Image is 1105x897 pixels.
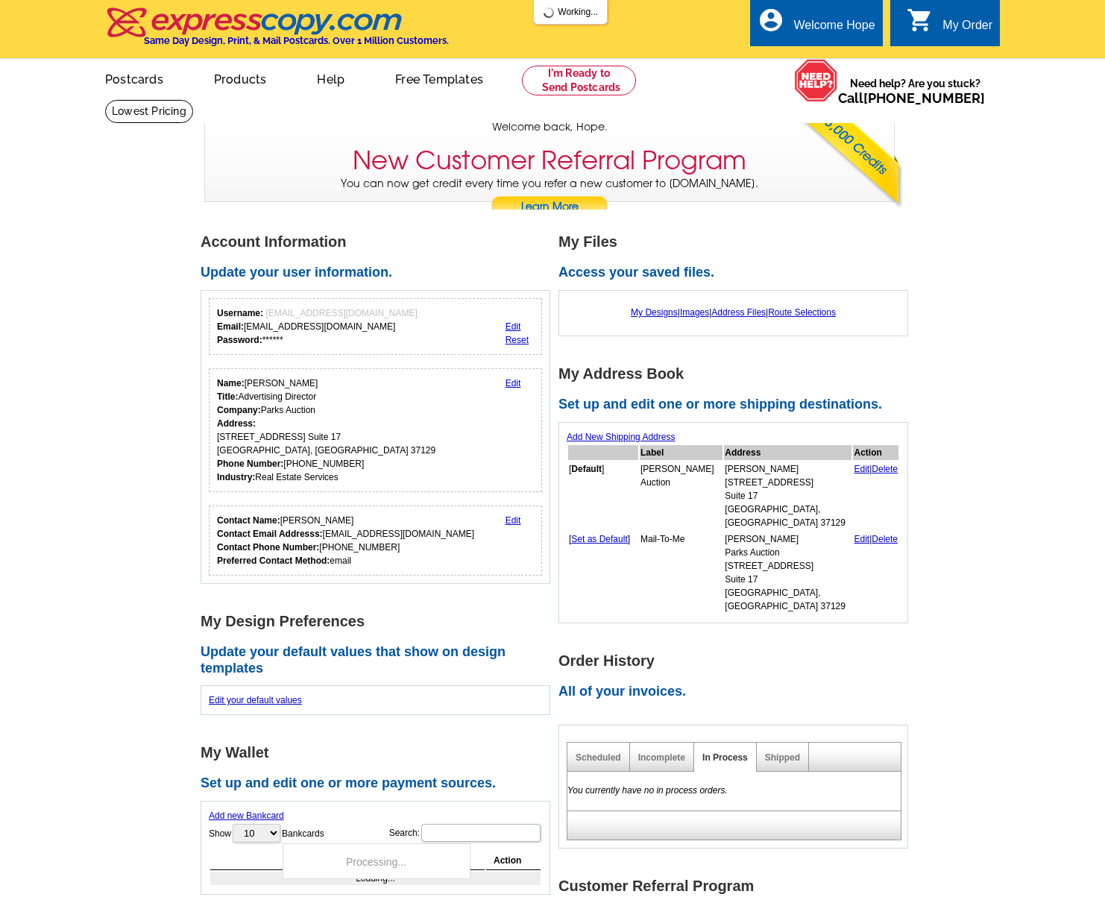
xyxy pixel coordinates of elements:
strong: Username: [217,308,263,318]
h4: Same Day Design, Print, & Mail Postcards. Over 1 Million Customers. [144,35,449,46]
a: Incomplete [638,752,685,763]
label: Search: [389,822,542,843]
h2: All of your invoices. [558,684,916,700]
td: Mail-To-Me [640,532,722,614]
div: | | | [567,298,900,327]
a: Free Templates [371,60,507,95]
strong: Address: [217,418,256,429]
h1: Order History [558,653,916,669]
div: Your personal details. [209,368,542,492]
h1: My Address Book [558,366,916,382]
td: | [853,462,898,530]
h2: Set up and edit one or more shipping destinations. [558,397,916,413]
a: Shipped [765,752,800,763]
h3: New Customer Referral Program [353,145,746,176]
div: Who should we contact regarding order issues? [209,506,542,576]
input: Search: [421,824,541,842]
h2: Update your user information. [201,265,558,281]
a: Images [680,307,709,318]
a: Delete [872,464,898,474]
a: Edit [854,534,869,544]
em: You currently have no in process orders. [567,785,728,796]
strong: Contact Name: [217,515,280,526]
div: [PERSON_NAME] Advertising Director Parks Auction [STREET_ADDRESS] Suite 17 [GEOGRAPHIC_DATA], [GE... [217,377,435,484]
a: Route Selections [768,307,836,318]
strong: Name: [217,378,245,388]
a: [PHONE_NUMBER] [863,90,985,106]
i: account_circle [758,7,784,34]
a: Edit [506,515,521,526]
a: Same Day Design, Print, & Mail Postcards. Over 1 Million Customers. [105,18,449,46]
h1: My Design Preferences [201,614,558,629]
h2: Set up and edit one or more payment sources. [201,775,558,792]
i: shopping_cart [907,7,934,34]
td: [ ] [568,532,638,614]
a: Set as Default [571,534,627,544]
a: Add New Shipping Address [567,432,675,442]
a: In Process [702,752,748,763]
a: Help [293,60,368,95]
strong: Industry: [217,472,255,482]
a: Reset [506,335,529,345]
img: help [794,59,838,102]
th: Address [724,445,851,460]
a: Edit your default values [209,695,302,705]
a: Scheduled [576,752,621,763]
strong: Email: [217,321,244,332]
h1: My Wallet [201,745,558,761]
a: Learn More [491,196,608,218]
h1: Account Information [201,234,558,250]
div: [EMAIL_ADDRESS][DOMAIN_NAME] ****** [217,306,418,347]
td: [PERSON_NAME] [STREET_ADDRESS] Suite 17 [GEOGRAPHIC_DATA], [GEOGRAPHIC_DATA] 37129 [724,462,851,530]
h2: Update your default values that show on design templates [201,644,558,676]
strong: Phone Number: [217,459,283,469]
img: loading... [543,7,555,19]
a: Products [190,60,291,95]
a: Delete [872,534,898,544]
th: Action [486,852,541,870]
a: Edit [506,378,521,388]
a: Postcards [81,60,187,95]
a: My Designs [631,307,678,318]
a: Edit [506,321,521,332]
span: Need help? Are you stuck? [838,76,992,106]
td: [PERSON_NAME] Parks Auction [STREET_ADDRESS] Suite 17 [GEOGRAPHIC_DATA], [GEOGRAPHIC_DATA] 37129 [724,532,851,614]
a: Address Files [711,307,766,318]
p: You can now get credit every time you refer a new customer to [DOMAIN_NAME]. [205,176,894,218]
strong: Contact Phone Number: [217,542,319,553]
a: Add new Bankcard [209,811,284,821]
h2: Access your saved files. [558,265,916,281]
b: Default [571,464,602,474]
h1: My Files [558,234,916,250]
div: Processing... [283,843,470,879]
h1: Customer Referral Program [558,878,916,894]
div: Welcome Hope [793,19,875,40]
strong: Company: [217,405,261,415]
th: Action [853,445,898,460]
div: [PERSON_NAME] [EMAIL_ADDRESS][DOMAIN_NAME] [PHONE_NUMBER] email [217,514,474,567]
td: [PERSON_NAME] Auction [640,462,722,530]
strong: Preferred Contact Method: [217,555,330,566]
a: shopping_cart My Order [907,16,992,35]
strong: Title: [217,391,238,402]
span: [EMAIL_ADDRESS][DOMAIN_NAME] [265,308,417,318]
th: Label [640,445,722,460]
td: Loading... [210,872,541,885]
td: [ ] [568,462,638,530]
span: Call [838,90,985,106]
td: | [853,532,898,614]
span: Welcome back, Hope. [492,119,608,135]
select: ShowBankcards [233,824,280,843]
strong: Contact Email Addresss: [217,529,323,539]
a: Edit [854,464,869,474]
div: My Order [942,19,992,40]
div: Your login information. [209,298,542,355]
label: Show Bankcards [209,822,324,844]
strong: Password: [217,335,262,345]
